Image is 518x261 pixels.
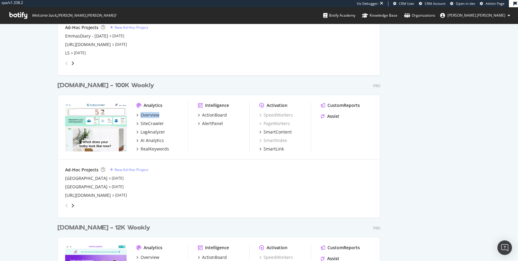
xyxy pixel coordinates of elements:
div: Activation [267,245,287,251]
a: [GEOGRAPHIC_DATA] [65,175,108,181]
a: [DOMAIN_NAME] - 12K Weekly [58,223,153,232]
div: Intelligence [205,245,229,251]
div: Open Intercom Messenger [497,240,512,255]
div: [DOMAIN_NAME] - 12K Weekly [58,223,150,232]
span: Welcome back, [PERSON_NAME].[PERSON_NAME] ! [32,13,116,18]
a: CustomReports [321,245,360,251]
div: Ad-Hoc Projects [65,25,98,31]
a: [DATE] [112,184,124,189]
div: Organizations [404,12,435,18]
div: ActionBoard [202,254,227,260]
div: CustomReports [327,102,360,108]
a: ActionBoard [198,254,227,260]
a: Overview [136,254,159,260]
span: Admin Page [486,1,504,6]
a: SmartContent [259,129,292,135]
div: ActionBoard [202,112,227,118]
div: LogAnalyzer [141,129,165,135]
a: [GEOGRAPHIC_DATA] [65,184,108,190]
div: Ad-Hoc Projects [65,167,98,173]
a: Admin Page [480,1,504,6]
a: SpeedWorkers [259,254,293,260]
div: Viz Debugger: [357,1,379,6]
span: CRM Account [425,1,446,6]
div: [DOMAIN_NAME] - 100K Weekly [58,81,154,90]
div: Analytics [144,245,162,251]
a: [URL][DOMAIN_NAME] [65,41,111,48]
div: Overview [141,112,159,118]
div: Knowledge Base [362,12,397,18]
div: Overview [141,254,159,260]
a: EmmasDiary - [DATE] [65,33,108,39]
a: RealKeywords [136,146,169,152]
span: Open in dev [456,1,475,6]
a: [DATE] [112,176,124,181]
div: Activation [267,102,287,108]
a: CRM Account [419,1,446,6]
a: LS [65,50,70,56]
div: angle-right [71,203,75,209]
a: ActionBoard [198,112,227,118]
a: SpeedWorkers [259,112,293,118]
a: SiteCrawler [136,121,164,127]
a: CRM User [393,1,414,6]
span: emerson.prager [447,13,505,18]
div: Analytics [144,102,162,108]
a: [DATE] [74,50,86,55]
div: Intelligence [205,102,229,108]
img: babycenter.com [65,102,127,151]
a: PageWorkers [259,121,290,127]
a: AI Analytics [136,137,164,144]
div: AI Analytics [141,137,164,144]
a: Open in dev [450,1,475,6]
a: Organizations [404,7,435,24]
a: [DATE] [115,193,127,198]
div: angle-right [71,60,75,66]
a: [DATE] [115,42,127,47]
button: [PERSON_NAME].[PERSON_NAME] [435,11,515,20]
a: New Ad-Hoc Project [110,167,148,172]
div: New Ad-Hoc Project [115,167,148,172]
span: CRM User [399,1,414,6]
div: angle-left [63,58,71,68]
div: AlertPanel [202,121,223,127]
div: Assist [327,113,339,119]
a: CustomReports [321,102,360,108]
div: SmartLink [264,146,284,152]
a: Botify Academy [323,7,355,24]
div: RealKeywords [141,146,169,152]
a: SmartIndex [259,137,287,144]
a: Knowledge Base [362,7,397,24]
a: Assist [321,113,339,119]
div: Botify Academy [323,12,355,18]
a: [DATE] [112,33,124,38]
div: angle-left [63,201,71,210]
a: AlertPanel [198,121,223,127]
a: LogAnalyzer [136,129,165,135]
div: SmartContent [264,129,292,135]
a: [URL][DOMAIN_NAME] [65,192,111,198]
div: Pro [373,83,380,88]
div: SiteCrawler [141,121,164,127]
a: Overview [136,112,159,118]
div: CustomReports [327,245,360,251]
div: Pro [373,226,380,231]
div: New Ad-Hoc Project [115,25,148,30]
a: SmartLink [259,146,284,152]
a: New Ad-Hoc Project [110,25,148,30]
a: [DOMAIN_NAME] - 100K Weekly [58,81,157,90]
